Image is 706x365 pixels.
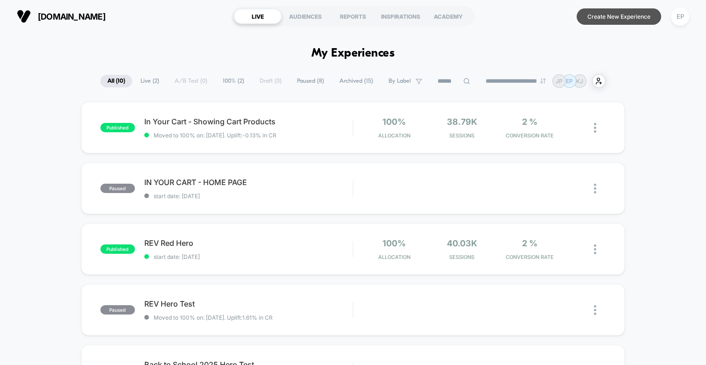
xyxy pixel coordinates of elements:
span: By Label [388,78,411,85]
span: Allocation [378,254,410,260]
span: 100% ( 2 ) [216,75,251,87]
span: Live ( 2 ) [134,75,166,87]
div: LIVE [234,9,282,24]
span: 100% [382,117,406,127]
div: INSPIRATIONS [377,9,424,24]
span: 2 % [522,117,537,127]
span: Archived ( 15 ) [332,75,380,87]
img: close [594,244,596,254]
span: All ( 10 ) [100,75,132,87]
img: close [594,123,596,133]
span: 38.79k [447,117,477,127]
span: CONVERSION RATE [498,254,561,260]
span: Allocation [378,132,410,139]
span: start date: [DATE] [144,193,353,200]
span: paused [100,184,135,193]
button: Create New Experience [577,8,661,25]
span: 2 % [522,238,537,248]
span: 100% [382,238,406,248]
p: EP [566,78,573,85]
span: Sessions [431,254,494,260]
div: EP [671,7,689,26]
span: Sessions [431,132,494,139]
img: close [594,305,596,315]
span: paused [100,305,135,315]
span: published [100,123,135,132]
span: Paused ( 8 ) [290,75,331,87]
span: [DOMAIN_NAME] [38,12,106,21]
span: Moved to 100% on: [DATE] . Uplift: -0.13% in CR [154,132,276,139]
span: In Your Cart - Showing Cart Products [144,117,353,126]
img: end [540,78,546,84]
div: REPORTS [329,9,377,24]
span: published [100,244,135,254]
h1: My Experiences [311,47,395,60]
div: AUDIENCES [282,9,329,24]
span: CONVERSION RATE [498,132,561,139]
span: REV Red Hero [144,238,353,248]
span: REV Hero Test [144,299,353,308]
span: 40.03k [447,238,477,248]
button: [DOMAIN_NAME] [14,9,108,24]
img: close [594,184,596,193]
span: IN YOUR CART - HOME PAGE [144,178,353,187]
img: Visually logo [17,9,31,23]
p: JP [556,78,563,85]
p: KJ [576,78,583,85]
button: EP [668,7,692,26]
span: Moved to 100% on: [DATE] . Uplift: 1.61% in CR [154,314,273,321]
div: ACADEMY [424,9,472,24]
span: start date: [DATE] [144,253,353,260]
